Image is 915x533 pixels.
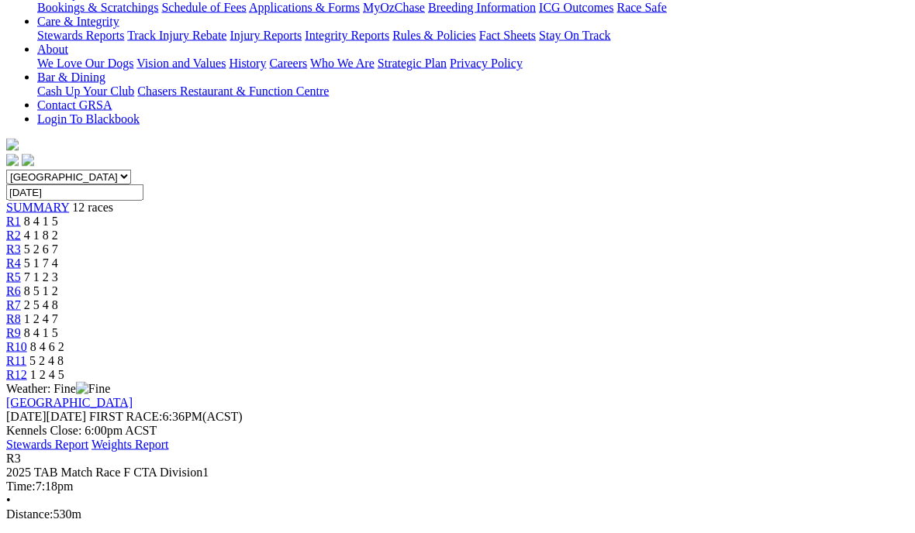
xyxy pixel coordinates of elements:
a: Stewards Reports [37,29,124,42]
span: 5 2 6 7 [24,242,58,256]
a: R12 [6,368,27,381]
a: Stay On Track [539,29,610,42]
a: R1 [6,215,21,228]
a: Bookings & Scratchings [37,1,158,14]
span: 4 1 8 2 [24,229,58,242]
a: About [37,43,68,56]
a: Fact Sheets [479,29,536,42]
a: Integrity Reports [305,29,389,42]
img: Fine [76,382,110,396]
div: Kennels Close: 6:00pm ACST [6,424,909,438]
a: Rules & Policies [392,29,476,42]
a: Cash Up Your Club [37,84,134,98]
span: 12 races [72,201,113,214]
a: R2 [6,229,21,242]
div: 7:18pm [6,480,909,493]
a: Strategic Plan [378,57,447,70]
a: Care & Integrity [37,15,119,28]
span: 6:36PM(ACST) [89,410,243,423]
a: Privacy Policy [450,57,523,70]
a: R5 [6,270,21,284]
span: • [6,493,11,507]
span: Distance: [6,507,53,521]
span: 8 4 1 5 [24,215,58,228]
span: FIRST RACE: [89,410,162,423]
a: R6 [6,284,21,297]
a: R4 [6,256,21,270]
img: twitter.svg [22,154,34,167]
a: Stewards Report [6,438,88,451]
img: logo-grsa-white.png [6,139,19,151]
a: Breeding Information [428,1,536,14]
input: Select date [6,184,143,201]
span: 7 1 2 3 [24,270,58,284]
a: We Love Our Dogs [37,57,133,70]
div: 530m [6,507,909,521]
span: Time: [6,480,36,493]
span: 1 2 4 7 [24,312,58,325]
span: 1 2 4 5 [30,368,64,381]
a: Race Safe [616,1,666,14]
span: 2 5 4 8 [24,298,58,311]
a: [GEOGRAPHIC_DATA] [6,396,133,409]
a: Applications & Forms [249,1,360,14]
div: About [37,57,909,70]
a: R3 [6,242,21,256]
a: SUMMARY [6,201,69,214]
a: Track Injury Rebate [127,29,226,42]
a: Injury Reports [230,29,302,42]
span: 8 4 6 2 [30,340,64,353]
a: Vision and Values [136,57,226,70]
div: Industry [37,1,909,15]
a: R10 [6,340,27,353]
a: R8 [6,312,21,325]
a: Contact GRSA [37,98,112,112]
span: 8 4 1 5 [24,326,58,339]
a: Login To Blackbook [37,112,140,126]
a: Careers [269,57,307,70]
a: R9 [6,326,21,339]
a: R7 [6,298,21,311]
img: facebook.svg [6,154,19,167]
a: Who We Are [310,57,375,70]
a: MyOzChase [363,1,425,14]
a: R11 [6,354,26,367]
a: Chasers Restaurant & Function Centre [137,84,329,98]
a: ICG Outcomes [539,1,613,14]
div: Bar & Dining [37,84,909,98]
a: Bar & Dining [37,70,105,84]
span: 5 1 7 4 [24,256,58,270]
span: Weather: Fine [6,382,110,395]
span: R3 [6,452,21,465]
div: 2025 TAB Match Race F CTA Division1 [6,466,909,480]
span: [DATE] [6,410,86,423]
div: Care & Integrity [37,29,909,43]
span: [DATE] [6,410,47,423]
span: 8 5 1 2 [24,284,58,297]
a: History [229,57,266,70]
a: Schedule of Fees [161,1,246,14]
a: Weights Report [91,438,169,451]
span: 5 2 4 8 [29,354,64,367]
